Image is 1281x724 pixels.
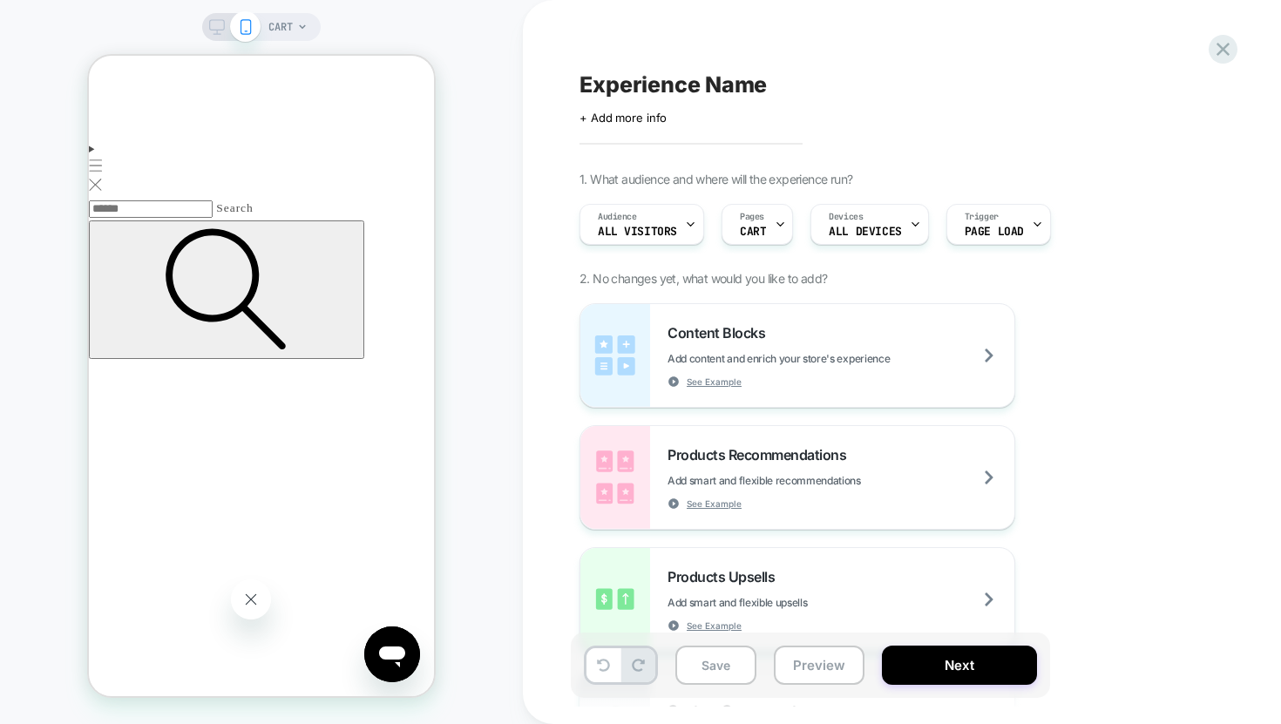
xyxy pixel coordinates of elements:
[668,474,948,487] span: Add smart and flexible recommendations
[598,211,637,223] span: Audience
[687,619,742,632] span: See Example
[579,271,827,286] span: 2. No changes yet, what would you like to add?
[668,446,855,463] span: Products Recommendations
[687,376,742,388] span: See Example
[829,226,901,238] span: ALL DEVICES
[740,226,766,238] span: CART
[268,13,293,41] span: CART
[668,324,774,342] span: Content Blocks
[668,352,977,365] span: Add content and enrich your store's experience
[668,568,783,585] span: Products Upsells
[127,145,164,159] label: Search
[579,71,767,98] span: Experience Name
[579,172,852,186] span: 1. What audience and where will the experience run?
[668,596,894,609] span: Add smart and flexible upsells
[675,646,756,685] button: Save
[275,571,331,626] iframe: Button to launch messaging window
[142,524,182,564] iframe: Close message
[774,646,864,685] button: Preview
[740,211,764,223] span: Pages
[965,226,1024,238] span: Page Load
[598,226,677,238] span: All Visitors
[579,111,667,125] span: + Add more info
[829,211,863,223] span: Devices
[12,13,144,30] span: Hi. Need any help?
[687,497,742,510] span: See Example
[965,211,999,223] span: Trigger
[882,646,1037,685] button: Next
